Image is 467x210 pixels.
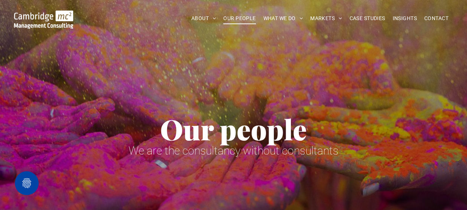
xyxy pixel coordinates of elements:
a: CONTACT [421,13,452,24]
span: Our people [160,110,307,147]
a: WHAT WE DO [260,13,307,24]
img: Go to Homepage [14,10,74,29]
a: CASE STUDIES [346,13,389,24]
a: OUR PEOPLE [220,13,259,24]
span: We are the consultancy without consultants [129,144,338,157]
a: INSIGHTS [389,13,421,24]
a: Your Business Transformed | Cambridge Management Consulting [14,12,74,19]
a: ABOUT [188,13,220,24]
a: MARKETS [307,13,346,24]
